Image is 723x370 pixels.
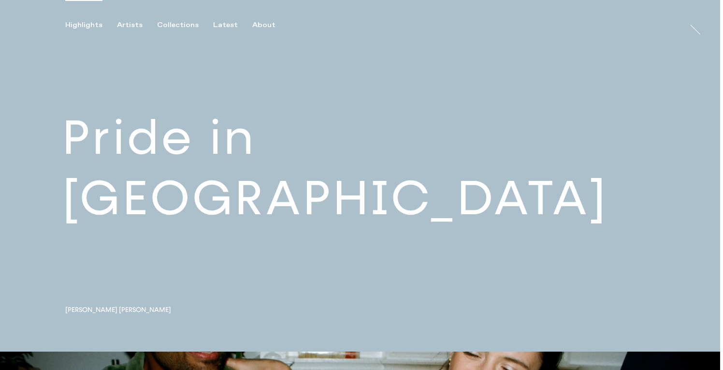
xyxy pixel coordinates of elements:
[252,21,275,30] div: About
[213,21,238,30] div: Latest
[252,21,290,30] button: About
[65,21,102,30] div: Highlights
[157,21,199,30] div: Collections
[213,21,252,30] button: Latest
[157,21,213,30] button: Collections
[65,21,117,30] button: Highlights
[117,21,157,30] button: Artists
[117,21,143,30] div: Artists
